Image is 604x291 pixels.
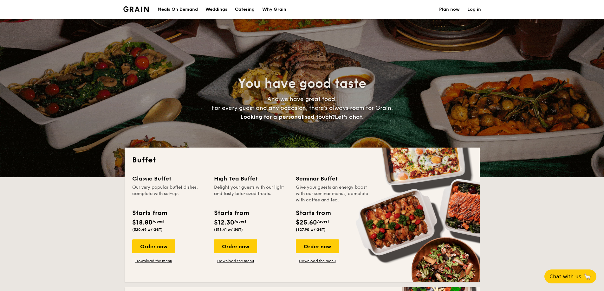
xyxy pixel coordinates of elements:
span: $12.30 [214,219,234,226]
span: Let's chat. [335,113,364,120]
button: Chat with us🦙 [544,269,596,283]
div: Order now [214,239,257,253]
a: Download the menu [132,258,175,263]
span: ($20.49 w/ GST) [132,227,163,232]
span: /guest [153,219,165,224]
div: Starts from [214,208,249,218]
div: Seminar Buffet [296,174,370,183]
span: Chat with us [549,274,581,280]
div: Order now [132,239,175,253]
div: Delight your guests with our light and tasty bite-sized treats. [214,184,288,203]
div: Starts from [296,208,330,218]
div: Give your guests an energy boost with our seminar menus, complete with coffee and tea. [296,184,370,203]
h2: Buffet [132,155,472,165]
span: ($13.41 w/ GST) [214,227,243,232]
span: $18.80 [132,219,153,226]
div: Starts from [132,208,167,218]
span: /guest [317,219,329,224]
a: Logotype [123,6,149,12]
span: $25.60 [296,219,317,226]
span: ($27.90 w/ GST) [296,227,326,232]
span: And we have great food. For every guest and any occasion, there’s always room for Grain. [211,96,393,120]
img: Grain [123,6,149,12]
div: High Tea Buffet [214,174,288,183]
span: Looking for a personalised touch? [240,113,335,120]
span: /guest [234,219,246,224]
div: Order now [296,239,339,253]
span: 🦙 [584,273,591,280]
span: You have good taste [238,76,366,91]
div: Classic Buffet [132,174,206,183]
a: Download the menu [214,258,257,263]
a: Download the menu [296,258,339,263]
div: Our very popular buffet dishes, complete with set-up. [132,184,206,203]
